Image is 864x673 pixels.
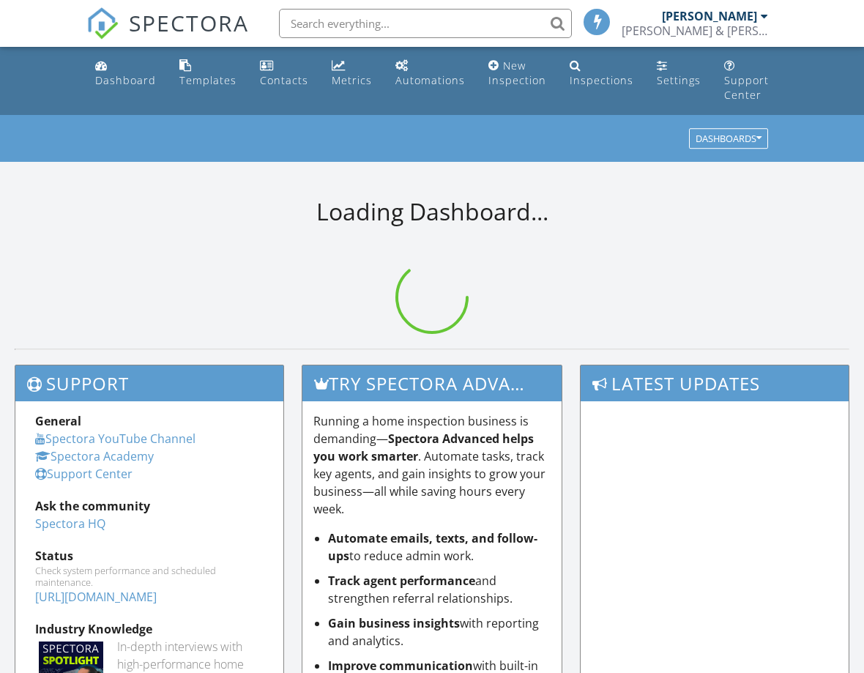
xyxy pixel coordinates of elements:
[328,572,551,607] li: and strengthen referral relationships.
[696,134,761,144] div: Dashboards
[328,530,537,564] strong: Automate emails, texts, and follow-ups
[302,365,562,401] h3: Try spectora advanced [DATE]
[35,516,105,532] a: Spectora HQ
[651,53,707,94] a: Settings
[15,365,283,401] h3: Support
[724,73,769,102] div: Support Center
[35,466,133,482] a: Support Center
[326,53,378,94] a: Metrics
[35,565,264,588] div: Check system performance and scheduled maintenance.
[279,9,572,38] input: Search everything...
[313,412,551,518] p: Running a home inspection business is demanding— . Automate tasks, track key agents, and gain ins...
[332,73,372,87] div: Metrics
[89,53,162,94] a: Dashboard
[718,53,775,109] a: Support Center
[35,413,81,429] strong: General
[129,7,249,38] span: SPECTORA
[328,573,475,589] strong: Track agent performance
[622,23,768,38] div: Smith & Smith Home Inspections
[35,448,154,464] a: Spectora Academy
[581,365,849,401] h3: Latest Updates
[689,129,768,149] button: Dashboards
[86,20,249,51] a: SPECTORA
[488,59,546,87] div: New Inspection
[313,431,534,464] strong: Spectora Advanced helps you work smarter
[395,73,465,87] div: Automations
[662,9,757,23] div: [PERSON_NAME]
[95,73,156,87] div: Dashboard
[35,431,195,447] a: Spectora YouTube Channel
[564,53,639,94] a: Inspections
[179,73,237,87] div: Templates
[35,497,264,515] div: Ask the community
[260,73,308,87] div: Contacts
[390,53,471,94] a: Automations (Basic)
[35,547,264,565] div: Status
[254,53,314,94] a: Contacts
[174,53,242,94] a: Templates
[35,620,264,638] div: Industry Knowledge
[328,529,551,565] li: to reduce admin work.
[35,589,157,605] a: [URL][DOMAIN_NAME]
[328,615,460,631] strong: Gain business insights
[328,614,551,650] li: with reporting and analytics.
[657,73,701,87] div: Settings
[483,53,552,94] a: New Inspection
[86,7,119,40] img: The Best Home Inspection Software - Spectora
[570,73,633,87] div: Inspections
